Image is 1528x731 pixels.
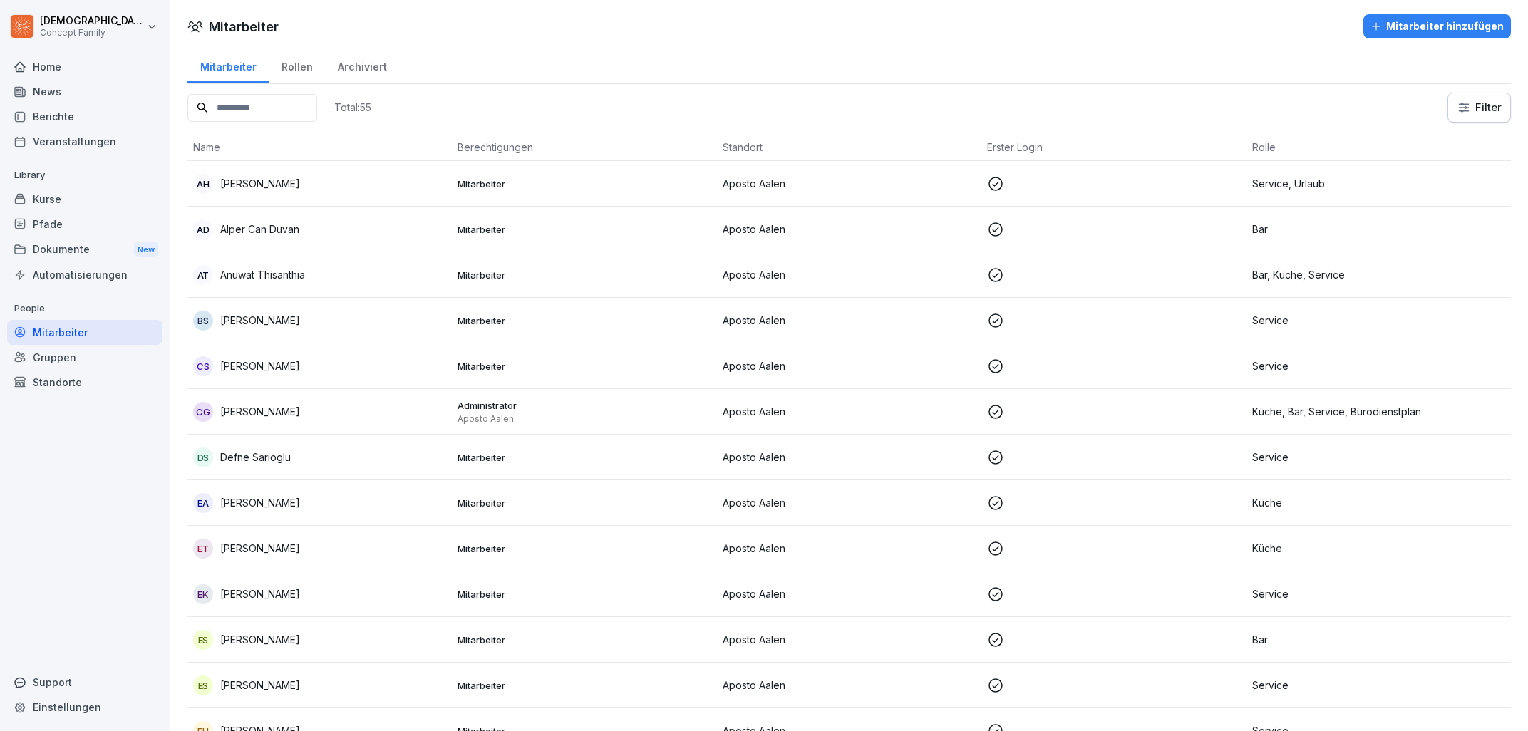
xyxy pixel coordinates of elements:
a: Einstellungen [7,695,162,720]
th: Erster Login [981,134,1246,161]
a: Gruppen [7,345,162,370]
p: Aposto Aalen [723,222,976,237]
p: [PERSON_NAME] [220,495,300,510]
p: [PERSON_NAME] [220,176,300,191]
a: DokumenteNew [7,237,162,263]
p: [PERSON_NAME] [220,313,300,328]
p: Aposto Aalen [723,678,976,693]
div: Support [7,670,162,695]
a: Berichte [7,104,162,129]
p: Mitarbeiter [458,588,711,601]
button: Filter [1448,93,1510,122]
p: People [7,297,162,320]
p: [PERSON_NAME] [220,586,300,601]
div: New [134,242,158,258]
p: Bar [1252,222,1505,237]
p: Library [7,164,162,187]
div: Filter [1457,100,1502,115]
p: Mitarbeiter [458,177,711,190]
div: ES [193,630,213,650]
div: Mitarbeiter hinzufügen [1370,19,1504,34]
p: Service [1252,358,1505,373]
p: Aposto Aalen [723,632,976,647]
p: [DEMOGRAPHIC_DATA] [PERSON_NAME] [40,15,144,27]
p: Service [1252,313,1505,328]
div: ET [193,539,213,559]
a: Mitarbeiter [7,320,162,345]
a: Archiviert [325,47,399,83]
p: Aposto Aalen [723,313,976,328]
a: Automatisierungen [7,262,162,287]
div: CS [193,356,213,376]
p: Aposto Aalen [723,176,976,191]
th: Berechtigungen [452,134,716,161]
a: Standorte [7,370,162,395]
p: Service, Urlaub [1252,176,1505,191]
p: Mitarbeiter [458,497,711,509]
p: Alper Can Duvan [220,222,299,237]
a: Rollen [269,47,325,83]
p: Mitarbeiter [458,223,711,236]
p: Bar [1252,632,1505,647]
p: Bar, Küche, Service [1252,267,1505,282]
div: CG [193,402,213,422]
p: Küche [1252,495,1505,510]
div: EA [193,493,213,513]
a: Veranstaltungen [7,129,162,154]
div: DS [193,447,213,467]
p: Aposto Aalen [723,358,976,373]
p: Aposto Aalen [723,495,976,510]
a: Pfade [7,212,162,237]
p: Mitarbeiter [458,633,711,646]
p: Service [1252,678,1505,693]
div: Dokumente [7,237,162,263]
p: Total: 55 [334,100,371,114]
div: BS [193,311,213,331]
p: Service [1252,450,1505,465]
p: Aposto Aalen [723,267,976,282]
p: Aposto Aalen [723,450,976,465]
p: [PERSON_NAME] [220,632,300,647]
div: AD [193,219,213,239]
div: AH [193,174,213,194]
p: [PERSON_NAME] [220,678,300,693]
th: Name [187,134,452,161]
a: Kurse [7,187,162,212]
p: Aposto Aalen [723,541,976,556]
p: Mitarbeiter [458,269,711,281]
a: Mitarbeiter [187,47,269,83]
p: [PERSON_NAME] [220,404,300,419]
div: ES [193,675,213,695]
p: Mitarbeiter [458,360,711,373]
p: [PERSON_NAME] [220,358,300,373]
p: Küche [1252,541,1505,556]
p: Mitarbeiter [458,451,711,464]
button: Mitarbeiter hinzufügen [1363,14,1511,38]
a: News [7,79,162,104]
p: Aposto Aalen [458,413,711,425]
p: [PERSON_NAME] [220,541,300,556]
a: Home [7,54,162,79]
p: Concept Family [40,28,144,38]
p: Aposto Aalen [723,404,976,419]
p: Mitarbeiter [458,679,711,692]
th: Standort [717,134,981,161]
div: AT [193,265,213,285]
p: Administrator [458,399,711,412]
p: Anuwat Thisanthia [220,267,305,282]
p: Mitarbeiter [458,314,711,327]
p: Küche, Bar, Service, Bürodienstplan [1252,404,1505,419]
